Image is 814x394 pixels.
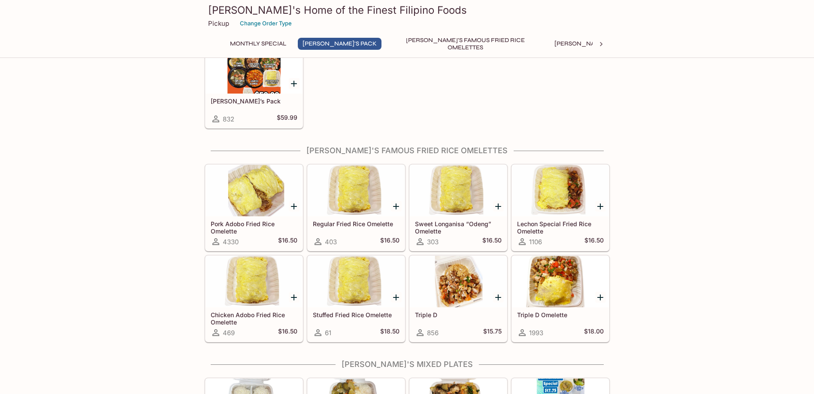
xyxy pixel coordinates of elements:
[415,220,502,234] h5: Sweet Longanisa “Odeng” Omelette
[223,329,235,337] span: 469
[313,220,399,227] h5: Regular Fried Rice Omelette
[483,327,502,338] h5: $15.75
[409,164,507,251] a: Sweet Longanisa “Odeng” Omelette303$16.50
[391,292,402,303] button: Add Stuffed Fried Rice Omelette
[512,256,609,307] div: Triple D Omelette
[313,311,399,318] h5: Stuffed Fried Rice Omelette
[307,164,405,251] a: Regular Fried Rice Omelette403$16.50
[208,19,229,27] p: Pickup
[410,256,507,307] div: Triple D
[529,329,543,337] span: 1993
[493,292,504,303] button: Add Triple D
[517,220,604,234] h5: Lechon Special Fried Rice Omelette
[584,327,604,338] h5: $18.00
[206,165,303,216] div: Pork Adobo Fried Rice Omelette
[380,327,399,338] h5: $18.50
[511,164,609,251] a: Lechon Special Fried Rice Omelette1106$16.50
[206,256,303,307] div: Chicken Adobo Fried Rice Omelette
[584,236,604,247] h5: $16.50
[380,236,399,247] h5: $16.50
[236,17,296,30] button: Change Order Type
[308,165,405,216] div: Regular Fried Rice Omelette
[409,255,507,342] a: Triple D856$15.75
[391,201,402,212] button: Add Regular Fried Rice Omelette
[529,238,542,246] span: 1106
[482,236,502,247] h5: $16.50
[595,201,606,212] button: Add Lechon Special Fried Rice Omelette
[517,311,604,318] h5: Triple D Omelette
[595,292,606,303] button: Add Triple D Omelette
[298,38,381,50] button: [PERSON_NAME]'s Pack
[427,329,439,337] span: 856
[205,360,610,369] h4: [PERSON_NAME]'s Mixed Plates
[205,164,303,251] a: Pork Adobo Fried Rice Omelette4330$16.50
[205,42,303,128] a: [PERSON_NAME]’s Pack832$59.99
[427,238,439,246] span: 303
[223,115,234,123] span: 832
[550,38,659,50] button: [PERSON_NAME]'s Mixed Plates
[493,201,504,212] button: Add Sweet Longanisa “Odeng” Omelette
[205,146,610,155] h4: [PERSON_NAME]'s Famous Fried Rice Omelettes
[289,201,300,212] button: Add Pork Adobo Fried Rice Omelette
[225,38,291,50] button: Monthly Special
[278,236,297,247] h5: $16.50
[325,329,331,337] span: 61
[307,255,405,342] a: Stuffed Fried Rice Omelette61$18.50
[388,38,543,50] button: [PERSON_NAME]'s Famous Fried Rice Omelettes
[208,3,606,17] h3: [PERSON_NAME]'s Home of the Finest Filipino Foods
[289,292,300,303] button: Add Chicken Adobo Fried Rice Omelette
[415,311,502,318] h5: Triple D
[211,311,297,325] h5: Chicken Adobo Fried Rice Omelette
[511,255,609,342] a: Triple D Omelette1993$18.00
[512,165,609,216] div: Lechon Special Fried Rice Omelette
[211,220,297,234] h5: Pork Adobo Fried Rice Omelette
[205,255,303,342] a: Chicken Adobo Fried Rice Omelette469$16.50
[289,78,300,89] button: Add Elena’s Pack
[325,238,337,246] span: 403
[277,114,297,124] h5: $59.99
[278,327,297,338] h5: $16.50
[308,256,405,307] div: Stuffed Fried Rice Omelette
[223,238,239,246] span: 4330
[211,97,297,105] h5: [PERSON_NAME]’s Pack
[206,42,303,94] div: Elena’s Pack
[410,165,507,216] div: Sweet Longanisa “Odeng” Omelette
